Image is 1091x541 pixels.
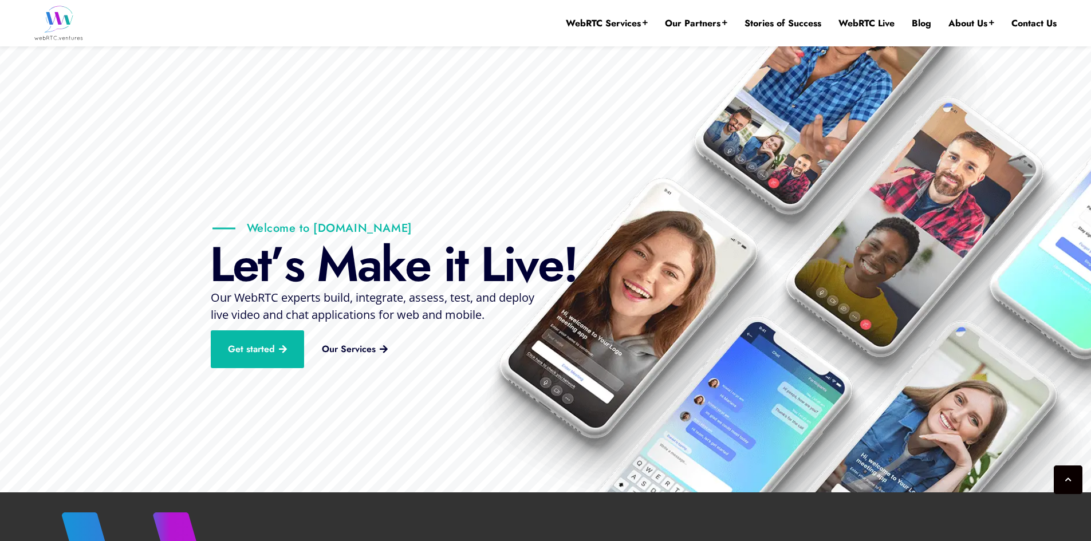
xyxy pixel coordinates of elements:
a: Stories of Success [745,17,821,30]
a: Blog [912,17,931,30]
span: Our WebRTC experts build, integrate, assess, test, and deploy live video and chat applications fo... [211,290,534,322]
div: i [503,239,515,290]
div: M [317,239,357,290]
div: s [284,239,304,290]
a: Contact Us [1011,17,1057,30]
a: About Us [948,17,994,30]
div: ! [563,239,577,290]
div: e [538,239,563,290]
div: t [455,239,467,290]
a: Our Services [305,335,405,363]
div: e [233,239,258,290]
a: Get started [211,330,304,368]
a: WebRTC Services [566,17,648,30]
div: i [443,239,455,290]
div: a [357,239,381,290]
div: L [480,239,503,290]
p: Welcome to [DOMAIN_NAME] [212,221,412,235]
a: Our Partners [665,17,727,30]
div: k [381,239,405,290]
div: v [515,239,538,290]
img: WebRTC.ventures [34,6,83,40]
a: WebRTC Live [838,17,895,30]
div: ’ [270,239,284,290]
div: t [258,239,270,290]
div: e [405,239,430,290]
div: L [210,239,233,290]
